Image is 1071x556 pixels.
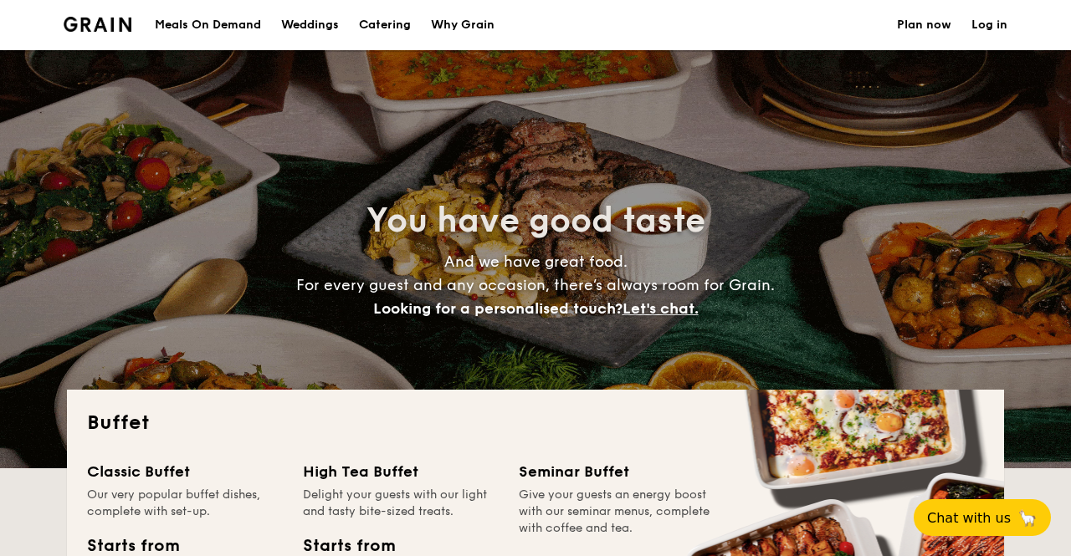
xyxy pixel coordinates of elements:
button: Chat with us🦙 [914,499,1051,536]
div: High Tea Buffet [303,460,499,483]
h2: Buffet [87,410,984,436]
div: Delight your guests with our light and tasty bite-sized treats. [303,487,499,520]
div: Give your guests an energy boost with our seminar menus, complete with coffee and tea. [519,487,715,537]
div: Seminar Buffet [519,460,715,483]
div: Classic Buffet [87,460,283,483]
span: Let's chat. [623,299,699,318]
a: Logotype [64,17,131,32]
div: Our very popular buffet dishes, complete with set-up. [87,487,283,520]
span: 🦙 [1017,508,1038,528]
span: Chat with us [927,510,1011,526]
img: Grain [64,17,131,32]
